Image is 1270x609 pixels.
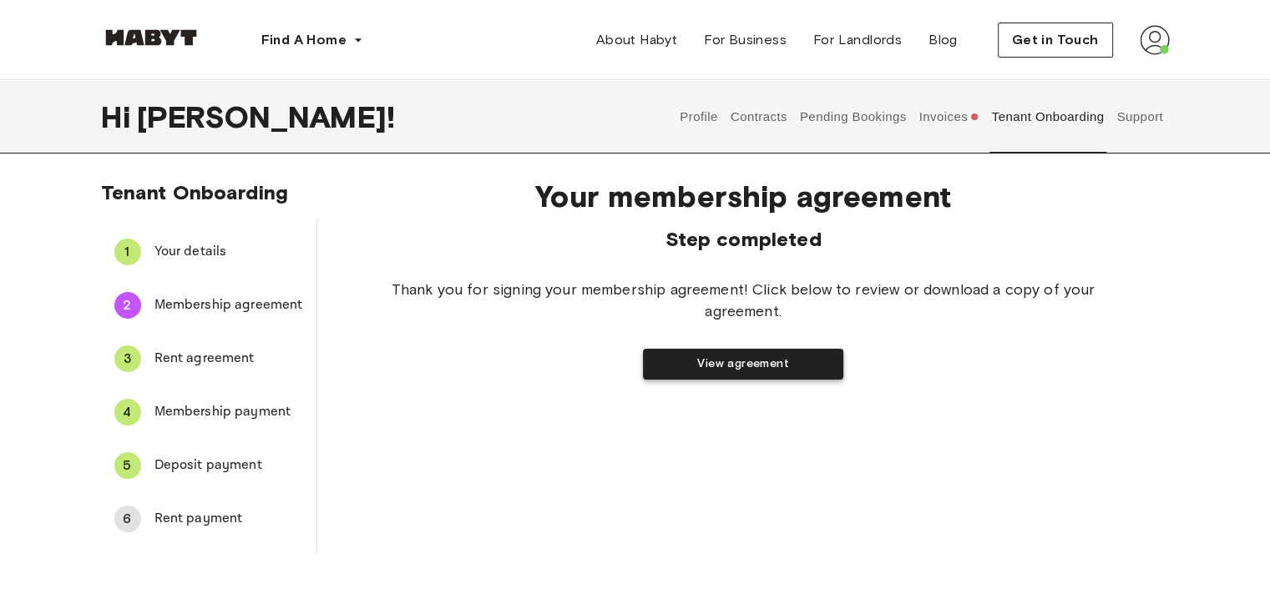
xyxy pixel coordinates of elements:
button: Invoices [917,80,981,154]
span: For Business [704,30,787,50]
button: Contracts [728,80,789,154]
div: 5Deposit payment [101,445,316,486]
button: Profile [678,80,721,154]
span: Your details [154,242,303,262]
div: 2Membership agreement [101,285,316,325]
div: 5 [114,452,141,479]
span: Step completed [371,227,1116,252]
span: For Landlords [813,30,902,50]
span: Deposit payment [154,455,303,476]
div: 1 [114,239,141,265]
span: Get in Touch [1012,30,1099,50]
span: Rent payment [154,509,303,529]
a: For Business [691,23,800,57]
span: Hi [101,99,137,134]
div: 3 [114,345,141,372]
button: Pending Bookings [797,80,908,154]
a: View agreement [371,349,1116,380]
span: About Habyt [596,30,677,50]
span: Rent agreement [154,349,303,369]
div: 3Rent agreement [101,339,316,379]
span: Membership agreement [154,295,303,315]
span: Tenant Onboarding [101,180,289,204]
a: About Habyt [583,23,691,57]
div: 6 [114,506,141,532]
a: Blog [915,23,971,57]
img: avatar [1140,25,1170,55]
span: Blog [928,30,958,50]
span: Your membership agreement [371,179,1116,214]
button: Tenant Onboarding [989,80,1106,154]
span: Membership payment [154,402,303,422]
button: Find A Home [248,23,377,57]
div: 1Your details [101,232,316,272]
span: Thank you for signing your membership agreement! Click below to review or download a copy of your... [371,279,1116,322]
div: 6Rent payment [101,499,316,539]
div: 2 [114,292,141,319]
div: 4 [114,399,141,425]
button: Get in Touch [998,23,1113,58]
div: user profile tabs [674,80,1170,154]
img: Habyt [101,29,201,46]
span: Find A Home [261,30,347,50]
a: For Landlords [800,23,915,57]
button: Support [1115,80,1166,154]
button: View agreement [643,349,843,380]
div: 4Membership payment [101,392,316,432]
span: [PERSON_NAME] ! [137,99,395,134]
